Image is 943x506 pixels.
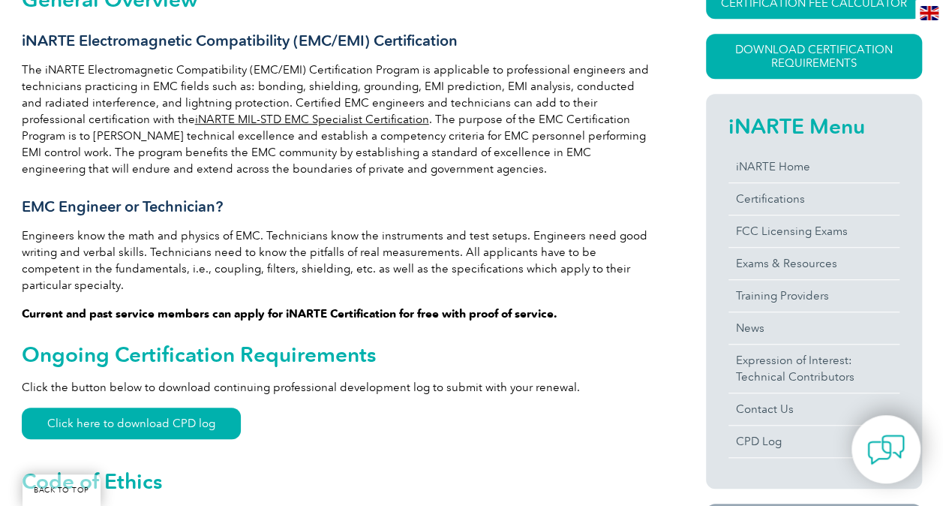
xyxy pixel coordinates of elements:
[22,197,652,216] h3: EMC Engineer or Technician?
[728,215,899,247] a: FCC Licensing Exams
[22,32,652,50] h3: iNARTE Electromagnetic Compatibility (EMC/EMI) Certification
[728,151,899,182] a: iNARTE Home
[728,312,899,344] a: News
[728,345,899,393] a: Expression of Interest:Technical Contributors
[867,431,905,468] img: contact-chat.png
[23,474,101,506] a: BACK TO TOP
[728,248,899,279] a: Exams & Resources
[706,34,922,79] a: Download Certification Requirements
[920,6,938,20] img: en
[728,114,899,138] h2: iNARTE Menu
[22,62,652,177] p: The iNARTE Electromagnetic Compatibility (EMC/EMI) Certification Program is applicable to profess...
[22,379,652,396] p: Click the button below to download continuing professional development log to submit with your re...
[728,183,899,215] a: Certifications
[195,113,429,126] a: iNARTE MIL-STD EMC Specialist Certification
[728,393,899,425] a: Contact Us
[728,280,899,312] a: Training Providers
[22,227,652,294] p: Engineers know the math and physics of EMC. Technicians know the instruments and test setups. Eng...
[22,408,241,439] a: Click here to download CPD log
[22,307,557,321] strong: Current and past service members can apply for iNARTE Certification for free with proof of service.
[22,342,652,366] h2: Ongoing Certification Requirements
[22,469,652,493] h2: Code of Ethics
[728,426,899,457] a: CPD Log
